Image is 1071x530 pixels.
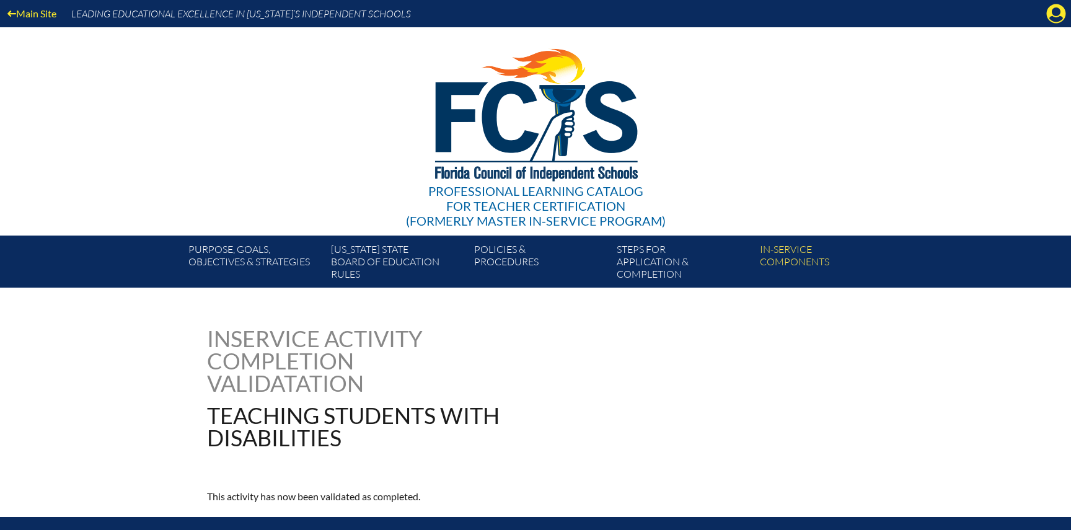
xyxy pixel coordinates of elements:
[446,198,625,213] span: for Teacher Certification
[207,327,457,394] h1: Inservice Activity Completion Validatation
[183,241,326,288] a: Purpose, goals,objectives & strategies
[207,404,614,449] h1: Teaching Students With Disabilities
[1046,4,1066,24] svg: Manage account
[2,5,61,22] a: Main Site
[469,241,612,288] a: Policies &Procedures
[408,27,664,197] img: FCISlogo221.eps
[207,488,643,505] p: This activity has now been validated as completed.
[406,183,666,228] div: Professional Learning Catalog (formerly Master In-service Program)
[755,241,897,288] a: In-servicecomponents
[612,241,754,288] a: Steps forapplication & completion
[326,241,469,288] a: [US_STATE] StateBoard of Education rules
[401,25,671,231] a: Professional Learning Catalog for Teacher Certification(formerly Master In-service Program)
